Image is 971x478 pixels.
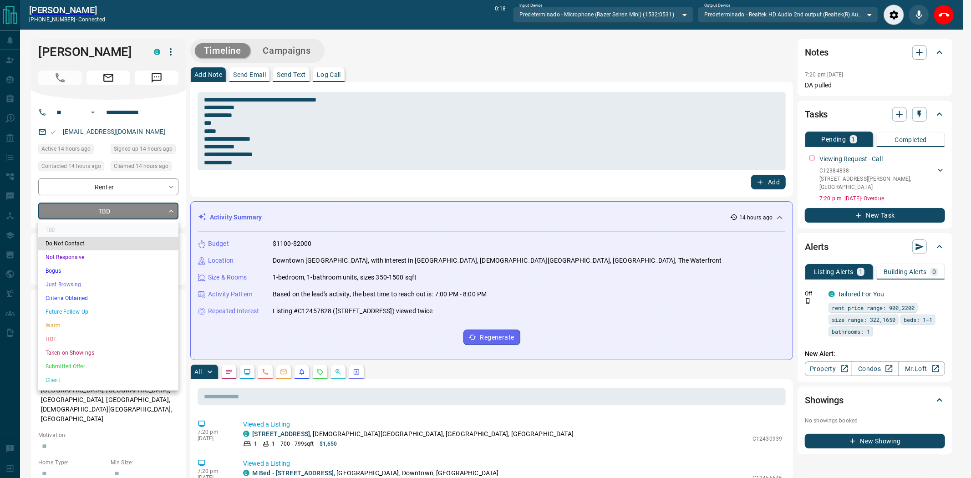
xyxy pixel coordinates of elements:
li: Future Follow Up [38,305,178,319]
li: Warm [38,319,178,332]
li: Just Browsing [38,278,178,291]
li: Client [38,373,178,387]
li: Not Responsive [38,250,178,264]
li: Criteria Obtained [38,291,178,305]
li: Submitted Offer [38,360,178,373]
li: HOT [38,332,178,346]
li: Do Not Contact [38,237,178,250]
li: Bogus [38,264,178,278]
li: Taken on Showings [38,346,178,360]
